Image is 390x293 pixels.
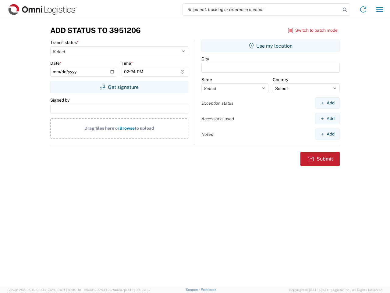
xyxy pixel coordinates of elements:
[84,126,119,131] span: Drag files here or
[288,25,338,35] button: Switch to batch mode
[201,116,234,121] label: Accessorial used
[315,113,340,124] button: Add
[186,288,201,291] a: Support
[122,60,133,66] label: Time
[201,56,209,62] label: City
[201,100,233,106] label: Exception status
[201,77,212,82] label: State
[50,60,62,66] label: Date
[50,81,188,93] button: Get signature
[289,287,383,293] span: Copyright © [DATE]-[DATE] Agistix Inc., All Rights Reserved
[201,288,216,291] a: Feedback
[50,26,141,35] h3: Add Status to 3951206
[201,132,213,137] label: Notes
[135,126,154,131] span: to upload
[56,288,81,292] span: [DATE] 10:05:38
[84,288,150,292] span: Client: 2025.19.0-7f44ea7
[201,40,340,52] button: Use my location
[315,128,340,140] button: Add
[273,77,288,82] label: Country
[119,126,135,131] span: Browse
[124,288,150,292] span: [DATE] 09:58:55
[50,97,69,103] label: Signed by
[183,4,341,15] input: Shipment, tracking or reference number
[50,40,79,45] label: Transit status
[315,97,340,109] button: Add
[7,288,81,292] span: Server: 2025.19.0-192a4753216
[300,152,340,166] button: Submit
